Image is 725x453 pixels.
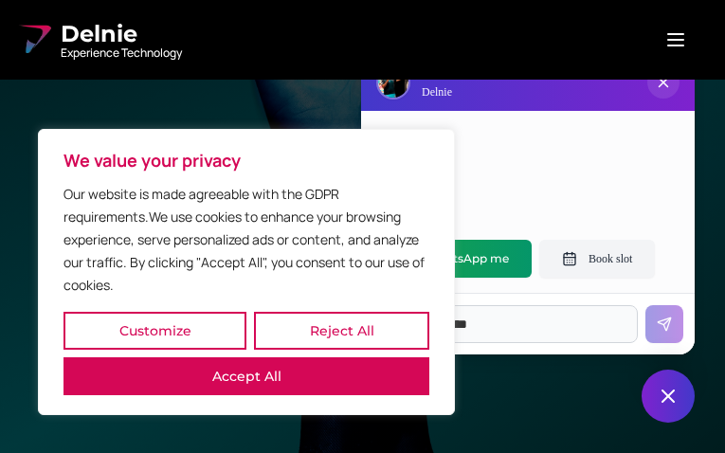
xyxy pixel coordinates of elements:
p: We value your privacy [63,149,429,172]
span: Delnie [61,19,182,49]
button: Close chat [642,370,695,423]
button: Customize [63,312,246,350]
img: Delnie Logo [15,21,53,59]
p: Delnie [422,84,470,100]
button: Open menu [642,21,710,59]
img: Delnie Logo [378,67,408,98]
span: Experience Technology [61,45,182,61]
button: Book slot [539,240,655,278]
button: Accept All [63,357,429,395]
p: Our website is made agreeable with the GDPR requirements.We use cookies to enhance your browsing ... [63,183,429,297]
button: Reject All [254,312,429,350]
button: Close chat popup [647,66,680,99]
a: Delnie Logo Full [15,19,182,61]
